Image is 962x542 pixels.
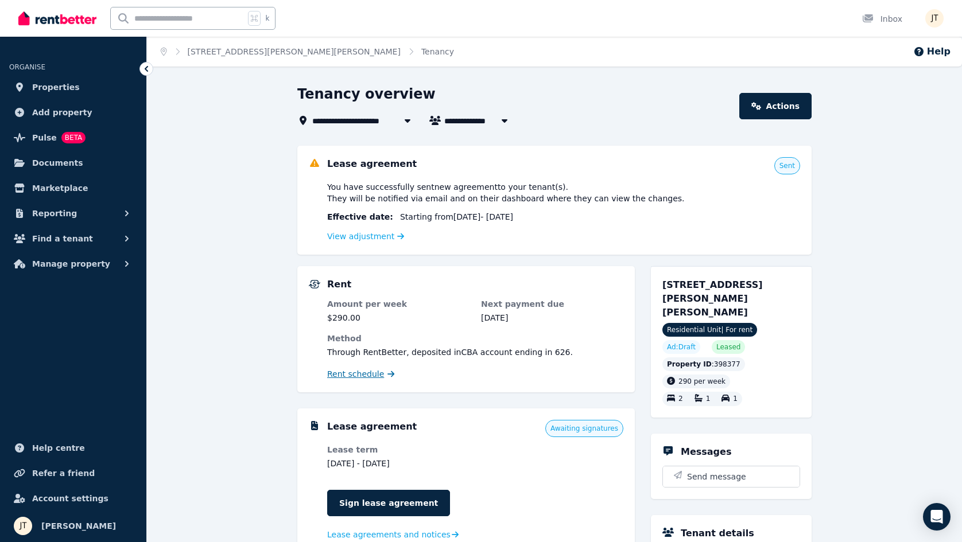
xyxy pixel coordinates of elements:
[923,503,951,531] div: Open Intercom Messenger
[327,232,404,241] a: View adjustment
[550,424,618,433] span: Awaiting signatures
[662,357,745,371] div: : 398377
[188,47,401,56] a: [STREET_ADDRESS][PERSON_NAME][PERSON_NAME]
[678,395,683,403] span: 2
[925,9,944,28] img: Jamie Taylor
[667,342,696,352] span: Ad: Draft
[32,206,77,220] span: Reporting
[327,348,573,357] span: Through RentBetter , deposited in CBA account ending in 626 .
[327,529,451,540] span: Lease agreements and notices
[9,151,137,174] a: Documents
[9,202,137,225] button: Reporting
[779,161,795,170] span: Sent
[61,132,86,143] span: BETA
[327,278,351,291] h5: Rent
[327,157,417,171] h5: Lease agreement
[327,312,470,323] dd: $290.00
[862,13,902,25] div: Inbox
[327,333,623,344] dt: Method
[678,377,726,385] span: 290 per week
[32,466,95,480] span: Refer a friend
[327,298,470,310] dt: Amount per week
[32,106,92,119] span: Add property
[733,395,738,403] span: 1
[9,101,137,124] a: Add property
[32,257,110,271] span: Manage property
[327,529,459,540] a: Lease agreements and notices
[32,181,88,195] span: Marketplace
[662,323,757,337] span: Residential Unit | For rent
[739,93,812,119] a: Actions
[9,76,137,99] a: Properties
[327,420,417,434] h5: Lease agreement
[327,181,685,204] span: You have successfully sent new agreement to your tenant(s) . They will be notified via email and ...
[9,462,137,485] a: Refer a friend
[327,368,384,380] span: Rent schedule
[327,490,450,516] a: Sign lease agreement
[481,298,623,310] dt: Next payment due
[421,46,454,57] span: Tenancy
[681,445,731,459] h5: Messages
[265,14,269,23] span: k
[41,519,116,533] span: [PERSON_NAME]
[32,156,83,170] span: Documents
[327,458,470,469] dd: [DATE] - [DATE]
[32,232,93,245] span: Find a tenant
[913,45,951,59] button: Help
[706,395,711,403] span: 1
[663,466,800,487] button: Send message
[681,527,754,540] h5: Tenant details
[327,211,393,223] span: Effective date :
[327,444,470,455] dt: Lease term
[481,312,623,323] dd: [DATE]
[400,211,513,223] span: Starting from [DATE] - [DATE]
[9,436,137,459] a: Help centre
[667,360,712,369] span: Property ID
[9,177,137,200] a: Marketplace
[18,10,96,27] img: RentBetter
[297,85,436,103] h1: Tenancy overview
[147,37,468,67] nav: Breadcrumb
[716,342,740,352] span: Leased
[14,517,32,535] img: Jamie Taylor
[32,131,57,145] span: Pulse
[32,80,80,94] span: Properties
[9,63,45,71] span: ORGANISE
[9,227,137,250] button: Find a tenant
[9,126,137,149] a: PulseBETA
[9,487,137,510] a: Account settings
[32,441,85,455] span: Help centre
[327,368,395,380] a: Rent schedule
[309,280,320,288] img: Rental Payments
[9,252,137,275] button: Manage property
[687,471,746,482] span: Send message
[32,492,108,505] span: Account settings
[662,279,763,318] span: [STREET_ADDRESS][PERSON_NAME][PERSON_NAME]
